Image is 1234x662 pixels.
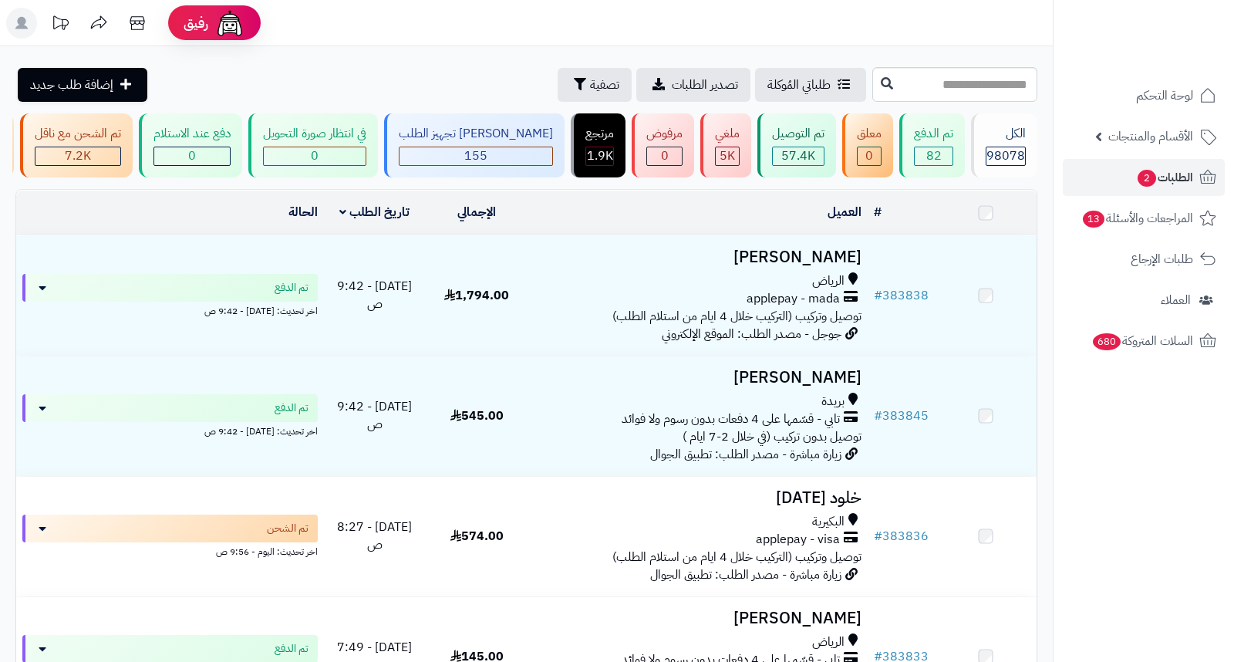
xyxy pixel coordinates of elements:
[136,113,245,177] a: دفع عند الاستلام 0
[697,113,754,177] a: ملغي 5K
[1063,200,1225,237] a: المراجعات والأسئلة13
[754,113,839,177] a: تم التوصيل 57.4K
[1136,167,1193,188] span: الطلبات
[275,641,308,657] span: تم الدفع
[915,147,952,165] div: 82
[874,203,882,221] a: #
[647,147,682,165] div: 0
[1091,330,1193,352] span: السلات المتروكة
[661,147,669,165] span: 0
[444,286,509,305] span: 1,794.00
[672,76,738,94] span: تصدير الطلبات
[188,147,196,165] span: 0
[1063,323,1225,360] a: السلات المتروكة680
[812,633,845,651] span: الرياض
[590,76,619,94] span: تصفية
[18,68,147,102] a: إضافة طلب جديد
[896,113,968,177] a: تم الدفع 82
[35,147,120,165] div: 7222
[35,125,121,143] div: تم الشحن مع ناقل
[558,68,632,102] button: تصفية
[568,113,629,177] a: مرتجع 1.9K
[874,286,882,305] span: #
[781,147,815,165] span: 57.4K
[1063,159,1225,196] a: الطلبات2
[650,566,841,584] span: زيارة مباشرة - مصدر الطلب: تطبيق الجوال
[683,427,861,446] span: توصيل بدون تركيب (في خلال 2-7 ايام )
[586,147,613,165] div: 1870
[65,147,91,165] span: 7.2K
[1063,241,1225,278] a: طلبات الإرجاع
[874,286,929,305] a: #383838
[629,113,697,177] a: مرفوض 0
[636,68,750,102] a: تصدير الطلبات
[381,113,568,177] a: [PERSON_NAME] تجهيز الطلب 155
[587,147,613,165] span: 1.9K
[275,280,308,296] span: تم الدفع
[184,14,208,32] span: رفيق
[263,125,366,143] div: في انتظار صورة التحويل
[612,548,861,566] span: توصيل وتركيب (التركيب خلال 4 ايام من استلام الطلب)
[1063,77,1225,114] a: لوحة التحكم
[267,521,308,536] span: تم الشحن
[534,610,861,627] h3: [PERSON_NAME]
[311,147,319,165] span: 0
[1136,85,1193,106] span: لوحة التحكم
[812,513,845,531] span: البكيرية
[534,369,861,387] h3: [PERSON_NAME]
[457,203,496,221] a: الإجمالي
[812,272,845,290] span: الرياض
[245,113,381,177] a: في انتظار صورة التحويل 0
[450,407,504,425] span: 545.00
[400,147,552,165] div: 155
[337,277,412,313] span: [DATE] - 9:42 ص
[464,147,487,165] span: 155
[1138,170,1157,187] span: 2
[1108,126,1193,147] span: الأقسام والمنتجات
[275,400,308,416] span: تم الدفع
[839,113,896,177] a: معلق 0
[22,422,318,438] div: اخر تحديث: [DATE] - 9:42 ص
[767,76,831,94] span: طلباتي المُوكلة
[154,147,230,165] div: 0
[1131,248,1193,270] span: طلبات الإرجاع
[337,397,412,434] span: [DATE] - 9:42 ص
[30,76,113,94] span: إضافة طلب جديد
[534,248,861,266] h3: [PERSON_NAME]
[857,125,882,143] div: معلق
[17,113,136,177] a: تم الشحن مع ناقل 7.2K
[534,489,861,507] h3: خلود [DATE]
[264,147,366,165] div: 0
[914,125,953,143] div: تم الدفع
[821,393,845,410] span: بريدة
[715,125,740,143] div: ملغي
[874,527,929,545] a: #383836
[1063,282,1225,319] a: العملاء
[650,445,841,464] span: زيارة مباشرة - مصدر الطلب: تطبيق الجوال
[968,113,1040,177] a: الكل98078
[585,125,614,143] div: مرتجع
[720,147,735,165] span: 5K
[337,518,412,554] span: [DATE] - 8:27 ص
[153,125,231,143] div: دفع عند الاستلام
[1083,211,1105,228] span: 13
[874,407,929,425] a: #383845
[986,125,1026,143] div: الكل
[622,410,840,428] span: تابي - قسّمها على 4 دفعات بدون رسوم ولا فوائد
[646,125,683,143] div: مرفوض
[41,8,79,42] a: تحديثات المنصة
[716,147,739,165] div: 5026
[1161,289,1191,311] span: العملاء
[773,147,824,165] div: 57350
[755,68,866,102] a: طلباتي المُوكلة
[858,147,881,165] div: 0
[450,527,504,545] span: 574.00
[1129,35,1219,68] img: logo-2.png
[1081,208,1193,229] span: المراجعات والأسئلة
[772,125,824,143] div: تم التوصيل
[22,542,318,559] div: اخر تحديث: اليوم - 9:56 ص
[865,147,873,165] span: 0
[1093,333,1121,351] span: 680
[22,302,318,318] div: اخر تحديث: [DATE] - 9:42 ص
[874,407,882,425] span: #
